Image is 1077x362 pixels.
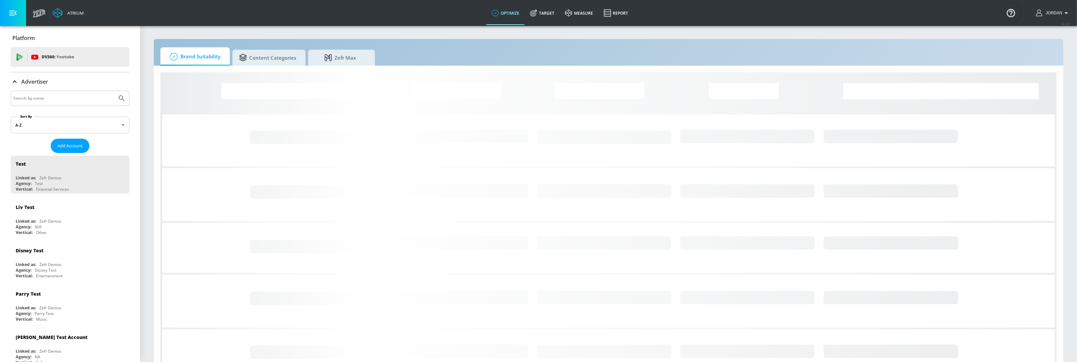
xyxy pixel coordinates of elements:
[16,311,31,316] div: Agency:
[16,224,31,230] div: Agency:
[16,181,31,186] div: Agency:
[11,199,129,237] div: Liv TestLinked as:Zefr DemosAgency:N/AVertical:Other
[11,286,129,324] div: Parry TestLinked as:Zefr DemosAgency:Parry TestVertical:Music
[11,29,129,47] div: Platform
[35,181,43,186] div: Test
[51,139,89,153] button: Add Account
[19,114,33,119] label: Sort By
[35,354,40,360] div: NA
[16,262,36,267] div: Linked as:
[39,348,61,354] div: Zefr Demos
[11,242,129,280] div: Disney TestLinked as:Zefr DemosAgency:Disney TestVertical:Entertainment
[167,49,220,65] span: Brand Suitability
[16,291,41,297] div: Parry Test
[11,117,129,133] div: A-Z
[16,316,33,322] div: Vertical:
[1002,3,1020,22] button: Open Resource Center
[11,47,129,67] div: DV360: Youtube
[486,1,525,25] a: optimize
[11,72,129,91] div: Advertiser
[315,50,366,66] span: Zefr Max
[16,186,33,192] div: Vertical:
[35,224,42,230] div: N/A
[36,316,47,322] div: Music
[16,204,34,210] div: Liv Test
[239,50,296,66] span: Content Categories
[57,142,83,150] span: Add Account
[39,218,61,224] div: Zefr Demos
[16,273,33,279] div: Vertical:
[16,305,36,311] div: Linked as:
[16,230,33,235] div: Vertical:
[16,175,36,181] div: Linked as:
[1036,9,1070,17] button: Jordan
[39,175,61,181] div: Zefr Demos
[56,53,74,60] p: Youtube
[16,334,87,340] div: [PERSON_NAME] Test Account
[16,218,36,224] div: Linked as:
[560,1,598,25] a: measure
[11,156,129,194] div: TestLinked as:Zefr DemosAgency:TestVertical:Financial Services
[35,267,56,273] div: Disney Test
[12,34,35,42] p: Platform
[39,262,61,267] div: Zefr Demos
[42,53,74,61] p: DV360:
[36,273,63,279] div: Entertainment
[525,1,560,25] a: Target
[1043,11,1062,15] span: login as: jordan.patrick@zefr.com
[16,354,31,360] div: Agency:
[36,186,69,192] div: Financial Services
[39,305,61,311] div: Zefr Demos
[598,1,633,25] a: Report
[53,8,84,18] a: Atrium
[1061,22,1070,26] span: v 4.32.0
[36,230,47,235] div: Other
[16,267,31,273] div: Agency:
[13,94,114,103] input: Search by name
[16,247,43,254] div: Disney Test
[35,311,54,316] div: Parry Test
[65,10,84,16] div: Atrium
[16,348,36,354] div: Linked as:
[21,78,48,85] p: Advertiser
[16,161,26,167] div: Test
